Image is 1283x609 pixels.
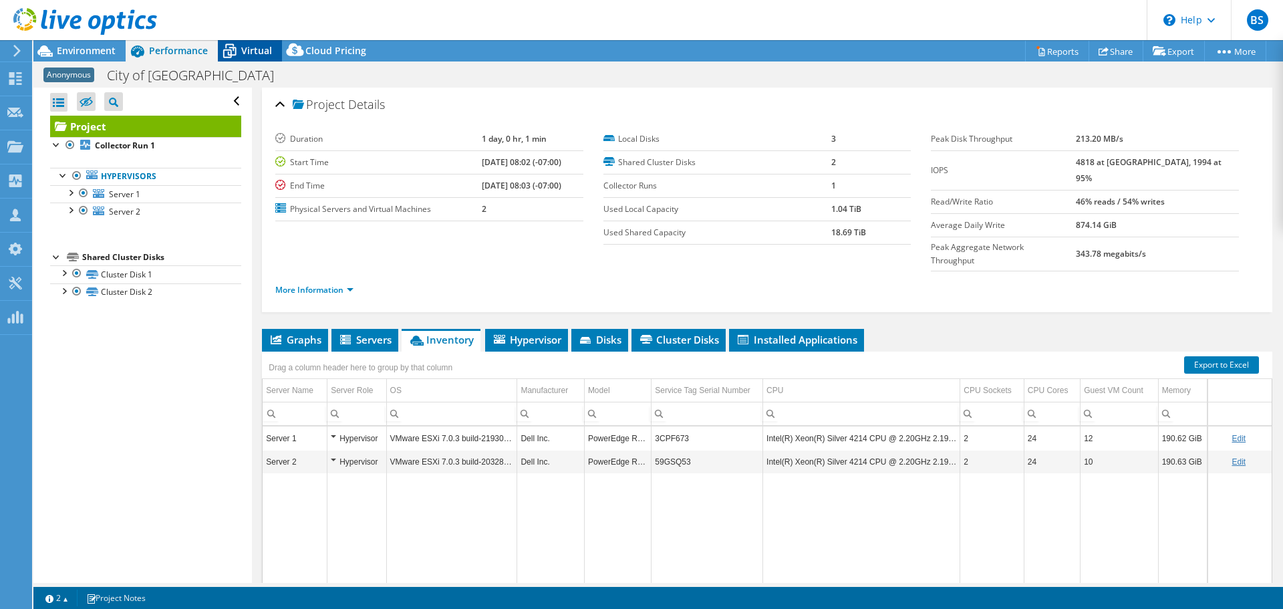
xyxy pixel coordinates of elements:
label: Read/Write Ratio [931,195,1075,209]
td: Column OS, Value VMware ESXi 7.0.3 build-21930508 [386,427,517,450]
label: Collector Runs [603,179,831,193]
td: Column Memory, Filter cell [1158,402,1207,425]
div: Guest VM Count [1084,382,1143,398]
td: Column OS, Filter cell [386,402,517,425]
span: Server 1 [109,189,140,200]
td: Column Service Tag Serial Number, Filter cell [652,402,763,425]
div: Server Name [266,382,313,398]
span: Project [293,98,345,112]
td: Column Memory, Value 190.62 GiB [1158,427,1207,450]
span: Environment [57,44,116,57]
svg: \n [1163,14,1175,26]
td: CPU Cores Column [1024,379,1080,402]
a: Cluster Disk 2 [50,283,241,301]
a: Server 1 [50,185,241,203]
td: Server Name Column [263,379,327,402]
div: Model [588,382,610,398]
td: Column Model, Filter cell [584,402,651,425]
a: Collector Run 1 [50,137,241,154]
div: Hypervisor [331,454,382,470]
a: Project Notes [77,590,155,606]
b: [DATE] 08:03 (-07:00) [482,180,561,191]
a: Server 2 [50,203,241,220]
b: 2 [831,156,836,168]
label: Peak Aggregate Network Throughput [931,241,1075,267]
td: Column Server Name, Value Server 2 [263,450,327,473]
label: End Time [275,179,482,193]
td: Column CPU, Filter cell [763,402,960,425]
div: Hypervisor [331,431,382,447]
a: Share [1089,41,1143,62]
td: Column Service Tag Serial Number, Value 59GSQ53 [652,450,763,473]
b: 4818 at [GEOGRAPHIC_DATA], 1994 at 95% [1076,156,1222,184]
a: Export to Excel [1184,356,1259,374]
td: Column CPU, Value Intel(R) Xeon(R) Silver 4214 CPU @ 2.20GHz 2.19 GHz [763,450,960,473]
a: Hypervisors [50,168,241,185]
a: More [1204,41,1266,62]
td: Server Role Column [327,379,386,402]
td: Column Server Role, Value Hypervisor [327,450,386,473]
b: 2 [482,203,486,215]
td: Column Manufacturer, Value Dell Inc. [517,427,584,450]
td: Model Column [584,379,651,402]
td: Column CPU Cores, Value 24 [1024,427,1080,450]
span: Inventory [408,333,474,346]
td: Service Tag Serial Number Column [652,379,763,402]
td: CPU Column [763,379,960,402]
a: More Information [275,284,353,295]
td: Column Guest VM Count, Value 12 [1081,427,1159,450]
span: Cluster Disks [638,333,719,346]
td: Column Service Tag Serial Number, Value 3CPF673 [652,427,763,450]
td: Column CPU Sockets, Value 2 [960,427,1024,450]
td: Column CPU Cores, Filter cell [1024,402,1080,425]
a: Project [50,116,241,137]
b: 213.20 MB/s [1076,133,1123,144]
div: Memory [1162,382,1191,398]
td: Column Server Role, Filter cell [327,402,386,425]
div: Shared Cluster Disks [82,249,241,265]
label: Average Daily Write [931,219,1075,232]
div: OS [390,382,402,398]
span: Installed Applications [736,333,857,346]
td: Column Server Name, Value Server 1 [263,427,327,450]
label: Physical Servers and Virtual Machines [275,203,482,216]
td: Column Guest VM Count, Filter cell [1081,402,1159,425]
td: Column CPU, Value Intel(R) Xeon(R) Silver 4214 CPU @ 2.20GHz 2.19 GHz [763,427,960,450]
div: CPU Sockets [964,382,1011,398]
div: Drag a column header here to group by that column [265,358,456,377]
b: 46% reads / 54% writes [1076,196,1165,207]
b: 18.69 TiB [831,227,866,238]
td: Guest VM Count Column [1081,379,1159,402]
label: Duration [275,132,482,146]
span: BS [1247,9,1268,31]
td: Manufacturer Column [517,379,584,402]
label: Local Disks [603,132,831,146]
a: Reports [1025,41,1089,62]
b: 343.78 megabits/s [1076,248,1146,259]
b: [DATE] 08:02 (-07:00) [482,156,561,168]
b: 3 [831,133,836,144]
b: 1 day, 0 hr, 1 min [482,133,547,144]
span: Server 2 [109,206,140,217]
span: Servers [338,333,392,346]
a: Edit [1232,434,1246,443]
b: Collector Run 1 [95,140,155,151]
td: CPU Sockets Column [960,379,1024,402]
label: IOPS [931,164,1075,177]
td: Column Server Name, Filter cell [263,402,327,425]
div: CPU Cores [1028,382,1068,398]
a: Edit [1232,457,1246,467]
td: Memory Column [1158,379,1207,402]
a: 2 [36,590,78,606]
span: Disks [578,333,621,346]
td: Column Model, Value PowerEdge R540 [584,450,651,473]
b: 1 [831,180,836,191]
td: Column Model, Value PowerEdge R540 [584,427,651,450]
td: Column Server Role, Value Hypervisor [327,427,386,450]
span: Details [348,96,385,112]
div: Server Role [331,382,373,398]
td: Column CPU Sockets, Value 2 [960,450,1024,473]
label: Start Time [275,156,482,169]
b: 1.04 TiB [831,203,861,215]
label: Peak Disk Throughput [931,132,1075,146]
